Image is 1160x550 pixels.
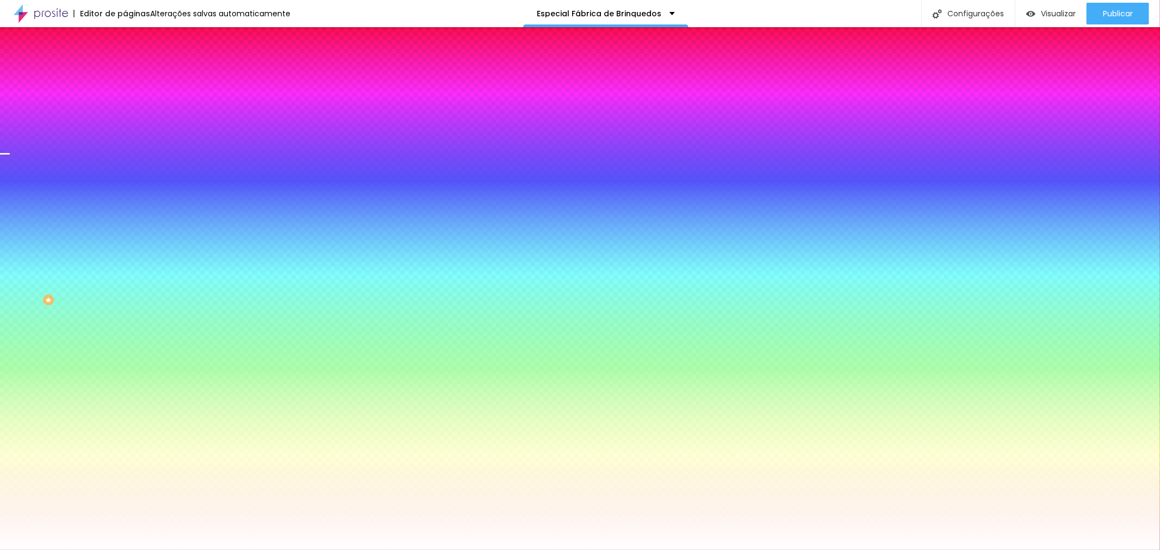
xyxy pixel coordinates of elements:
div: Editor de páginas [73,10,150,17]
span: Publicar [1103,9,1133,18]
img: view-1.svg [1026,9,1035,18]
p: Especial Fábrica de Brinquedos [537,10,661,17]
span: Visualizar [1041,9,1076,18]
button: Publicar [1087,3,1149,24]
img: Icone [933,9,942,18]
div: Alterações salvas automaticamente [150,10,290,17]
button: Visualizar [1015,3,1087,24]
